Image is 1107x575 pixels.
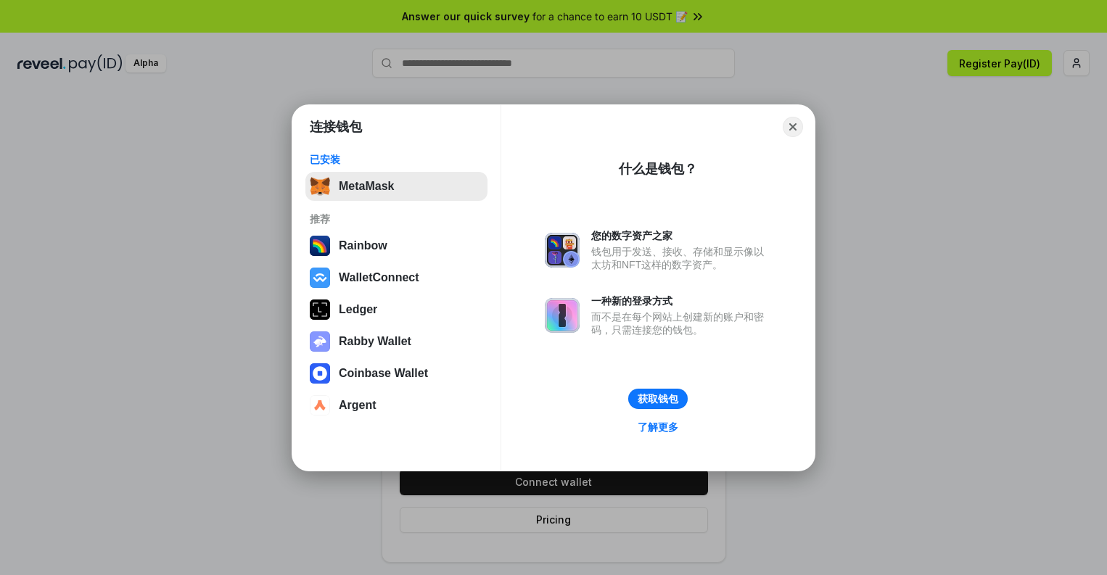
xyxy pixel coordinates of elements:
div: 一种新的登录方式 [591,294,771,307]
div: Rabby Wallet [339,335,411,348]
button: MetaMask [305,172,487,201]
div: WalletConnect [339,271,419,284]
div: Argent [339,399,376,412]
img: svg+xml,%3Csvg%20width%3D%2228%22%20height%3D%2228%22%20viewBox%3D%220%200%2028%2028%22%20fill%3D... [310,268,330,288]
div: 了解更多 [638,421,678,434]
img: svg+xml,%3Csvg%20xmlns%3D%22http%3A%2F%2Fwww.w3.org%2F2000%2Fsvg%22%20fill%3D%22none%22%20viewBox... [545,233,580,268]
div: 已安装 [310,153,483,166]
div: Coinbase Wallet [339,367,428,380]
button: Ledger [305,295,487,324]
button: WalletConnect [305,263,487,292]
button: Rainbow [305,231,487,260]
div: 获取钱包 [638,392,678,405]
button: Argent [305,391,487,420]
h1: 连接钱包 [310,118,362,136]
img: svg+xml,%3Csvg%20xmlns%3D%22http%3A%2F%2Fwww.w3.org%2F2000%2Fsvg%22%20width%3D%2228%22%20height%3... [310,299,330,320]
div: Ledger [339,303,377,316]
button: Rabby Wallet [305,327,487,356]
img: svg+xml,%3Csvg%20fill%3D%22none%22%20height%3D%2233%22%20viewBox%3D%220%200%2035%2033%22%20width%... [310,176,330,197]
img: svg+xml,%3Csvg%20width%3D%2228%22%20height%3D%2228%22%20viewBox%3D%220%200%2028%2028%22%20fill%3D... [310,395,330,415]
div: 而不是在每个网站上创建新的账户和密码，只需连接您的钱包。 [591,310,771,336]
button: Coinbase Wallet [305,359,487,388]
div: MetaMask [339,180,394,193]
div: 您的数字资产之家 [591,229,771,242]
button: Close [783,117,803,137]
img: svg+xml,%3Csvg%20width%3D%22120%22%20height%3D%22120%22%20viewBox%3D%220%200%20120%20120%22%20fil... [310,236,330,256]
img: svg+xml,%3Csvg%20xmlns%3D%22http%3A%2F%2Fwww.w3.org%2F2000%2Fsvg%22%20fill%3D%22none%22%20viewBox... [310,331,330,352]
button: 获取钱包 [628,389,688,409]
a: 了解更多 [629,418,687,437]
img: svg+xml,%3Csvg%20xmlns%3D%22http%3A%2F%2Fwww.w3.org%2F2000%2Fsvg%22%20fill%3D%22none%22%20viewBox... [545,298,580,333]
div: 推荐 [310,212,483,226]
div: 钱包用于发送、接收、存储和显示像以太坊和NFT这样的数字资产。 [591,245,771,271]
img: svg+xml,%3Csvg%20width%3D%2228%22%20height%3D%2228%22%20viewBox%3D%220%200%2028%2028%22%20fill%3D... [310,363,330,384]
div: 什么是钱包？ [619,160,697,178]
div: Rainbow [339,239,387,252]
